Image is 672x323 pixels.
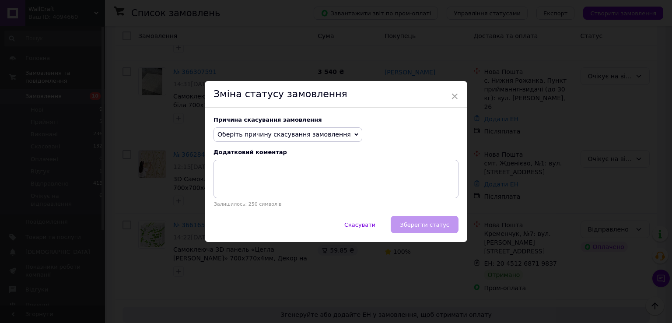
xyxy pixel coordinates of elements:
div: Додатковий коментар [213,149,458,155]
p: Залишилось: 250 символів [213,201,458,207]
button: Скасувати [335,216,385,233]
span: Оберіть причину скасування замовлення [217,131,351,138]
span: × [451,89,458,104]
div: Причина скасування замовлення [213,116,458,123]
div: Зміна статусу замовлення [205,81,467,108]
span: Скасувати [344,221,375,228]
